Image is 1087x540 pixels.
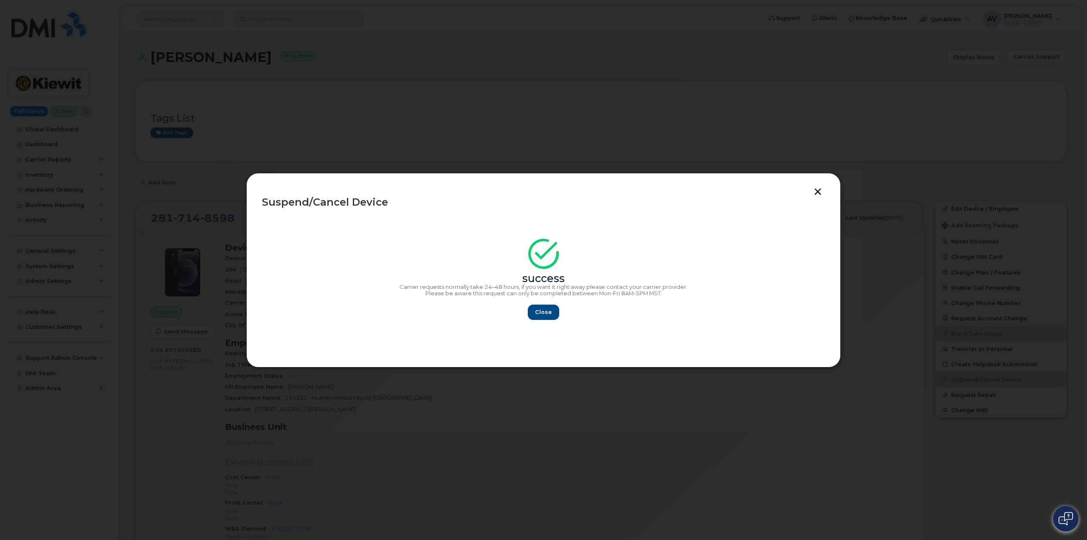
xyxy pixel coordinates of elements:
[535,308,552,316] span: Close
[262,290,825,297] p: Please be aware this request can only be completed between Mon-Fri 8AM-5PM MST.
[528,305,559,320] button: Close
[262,275,825,282] div: success
[262,284,825,291] p: Carrier requests normally take 24–48 hours, if you want it right away please contact your carrier...
[1059,512,1073,526] img: Open chat
[262,197,825,207] div: Suspend/Cancel Device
